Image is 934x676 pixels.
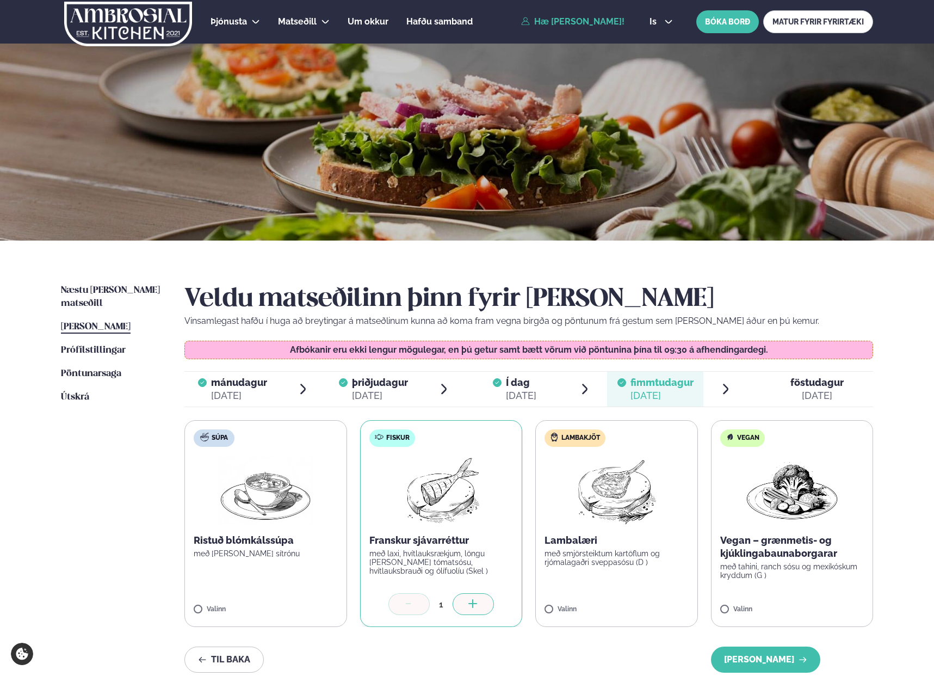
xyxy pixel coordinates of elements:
[630,389,694,402] div: [DATE]
[211,377,267,388] span: mánudagur
[386,434,410,443] span: Fiskur
[726,433,734,441] img: Vegan.svg
[521,17,624,27] a: Hæ [PERSON_NAME]!
[650,17,660,26] span: is
[184,315,873,328] p: Vinsamlegast hafðu í huga að breytingar á matseðlinum kunna að koma fram vegna birgða og pöntunum...
[711,647,820,673] button: [PERSON_NAME]
[506,376,536,389] span: Í dag
[568,456,665,525] img: Lamb-Meat.png
[278,15,317,28] a: Matseðill
[61,344,126,357] a: Prófílstillingar
[218,456,313,525] img: Soup.png
[196,346,862,354] p: Afbókanir eru ekki lengur mögulegar, en þú getur samt bætt vörum við pöntunina þína til 09:30 á a...
[194,549,338,558] p: með [PERSON_NAME] sítrónu
[790,389,844,402] div: [DATE]
[506,389,536,402] div: [DATE]
[352,377,408,388] span: þriðjudagur
[630,377,694,388] span: fimmtudagur
[278,16,317,27] span: Matseðill
[211,15,247,28] a: Þjónusta
[348,15,388,28] a: Um okkur
[430,598,453,611] div: 1
[763,10,873,33] a: MATUR FYRIR FYRIRTÆKI
[63,2,193,46] img: logo
[61,367,121,380] a: Pöntunarsaga
[61,321,131,334] a: [PERSON_NAME]
[184,647,264,673] button: Til baka
[348,16,388,27] span: Um okkur
[211,389,267,402] div: [DATE]
[61,392,89,402] span: Útskrá
[200,433,209,441] img: soup.svg
[61,284,163,310] a: Næstu [PERSON_NAME] matseðill
[720,534,864,560] p: Vegan – grænmetis- og kjúklingabaunaborgarar
[194,534,338,547] p: Ristuð blómkálssúpa
[696,10,759,33] button: BÓKA BORÐ
[352,389,408,402] div: [DATE]
[737,434,759,443] span: Vegan
[790,377,844,388] span: föstudagur
[369,534,514,547] p: Franskur sjávarréttur
[61,286,160,308] span: Næstu [PERSON_NAME] matseðill
[720,562,864,580] p: með tahini, ranch sósu og mexíkóskum kryddum (G )
[641,17,682,26] button: is
[212,434,228,443] span: Súpa
[184,284,873,315] h2: Veldu matseðilinn þinn fyrir [PERSON_NAME]
[561,434,600,443] span: Lambakjöt
[393,456,489,525] img: Fish.png
[375,433,384,441] img: fish.svg
[369,549,514,575] p: með laxi, hvítlauksrækjum, löngu [PERSON_NAME] tómatsósu, hvítlauksbrauði og ólífuolíu (Skel )
[11,643,33,665] a: Cookie settings
[744,456,840,525] img: Vegan.png
[211,16,247,27] span: Þjónusta
[61,391,89,404] a: Útskrá
[406,16,473,27] span: Hafðu samband
[61,369,121,378] span: Pöntunarsaga
[550,433,559,441] img: Lamb.svg
[406,15,473,28] a: Hafðu samband
[545,549,689,567] p: með smjörsteiktum kartöflum og rjómalagaðri sveppasósu (D )
[545,534,689,547] p: Lambalæri
[61,346,126,355] span: Prófílstillingar
[61,322,131,331] span: [PERSON_NAME]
